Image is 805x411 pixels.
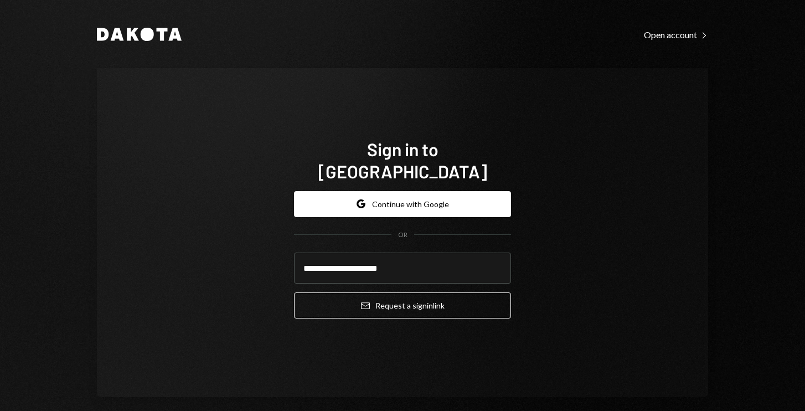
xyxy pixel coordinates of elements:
[294,292,511,318] button: Request a signinlink
[644,28,708,40] a: Open account
[294,138,511,182] h1: Sign in to [GEOGRAPHIC_DATA]
[398,230,407,240] div: OR
[294,191,511,217] button: Continue with Google
[644,29,708,40] div: Open account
